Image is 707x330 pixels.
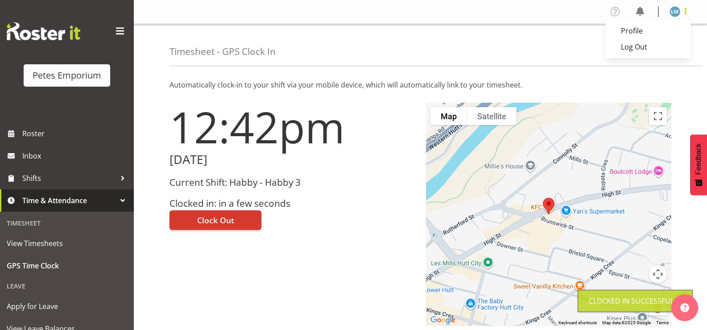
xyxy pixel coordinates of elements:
[605,23,691,39] a: Profile
[22,171,116,185] span: Shifts
[695,143,703,175] span: Feedback
[22,127,129,140] span: Roster
[670,6,680,17] img: lianne-morete5410.jpg
[428,314,458,326] a: Open this area in Google Maps (opens a new window)
[7,300,127,313] span: Apply for Leave
[428,314,458,326] img: Google
[467,107,517,125] button: Show satellite imagery
[656,320,669,325] a: Terms (opens in new tab)
[2,214,132,232] div: Timesheet
[7,237,127,250] span: View Timesheets
[170,79,671,90] p: Automatically clock-in to your shift via your mobile device, which will automatically link to you...
[589,296,682,306] div: Clocked in Successfully
[690,134,707,195] button: Feedback - Show survey
[170,153,415,167] h2: [DATE]
[2,295,132,317] a: Apply for Leave
[170,103,415,151] h1: 12:42pm
[680,303,689,312] img: help-xxl-2.png
[33,69,101,82] div: Petes Emporium
[602,320,651,325] span: Map data ©2025 Google
[605,39,691,55] a: Log Out
[7,259,127,272] span: GPS Time Clock
[22,149,129,163] span: Inbox
[170,177,415,188] h3: Current Shift: Habby - Habby 3
[170,210,261,230] button: Clock Out
[7,22,80,40] img: Rosterit website logo
[649,107,667,125] button: Toggle fullscreen view
[2,277,132,295] div: Leave
[197,214,234,226] span: Clock Out
[649,265,667,283] button: Map camera controls
[430,107,467,125] button: Show street map
[2,255,132,277] a: GPS Time Clock
[170,46,276,57] h4: Timesheet - GPS Clock In
[2,232,132,255] a: View Timesheets
[22,194,116,207] span: Time & Attendance
[558,320,597,326] button: Keyboard shortcuts
[170,198,415,209] h3: Clocked in: in a few seconds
